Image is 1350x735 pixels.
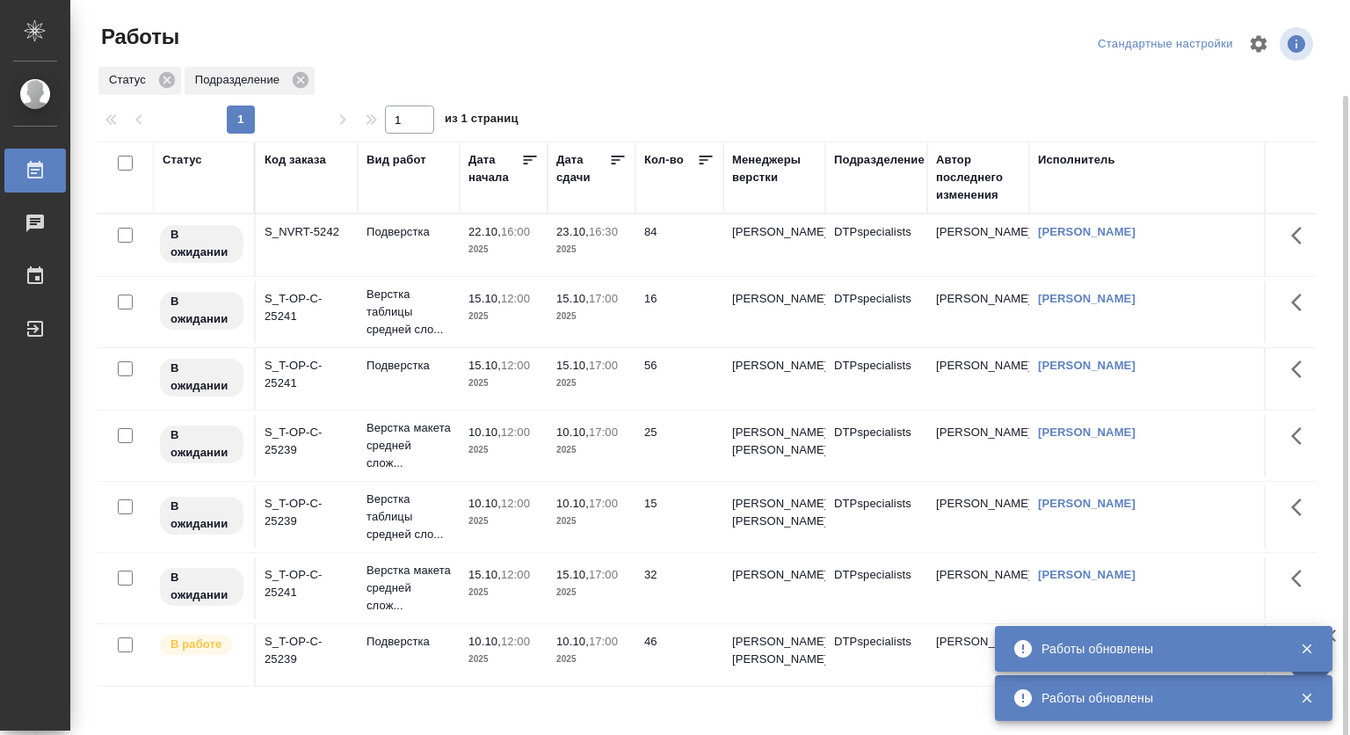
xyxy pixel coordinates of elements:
div: Исполнитель [1038,151,1115,169]
p: Верстка макета средней слож... [367,562,451,615]
p: 2025 [468,375,539,392]
p: 10.10, [556,497,589,510]
p: 17:00 [589,497,618,510]
td: 46 [635,624,723,686]
p: 15.10, [556,359,589,372]
a: [PERSON_NAME] [1038,359,1136,372]
p: [PERSON_NAME] [732,357,817,375]
p: 2025 [468,651,539,668]
p: [PERSON_NAME], [PERSON_NAME] [732,495,817,530]
div: Вид работ [367,151,426,169]
p: 16:00 [501,225,530,238]
span: Работы [97,23,179,51]
p: 22.10, [468,225,501,238]
div: Менеджеры верстки [732,151,817,186]
div: S_T-OP-C-25239 [265,633,349,668]
td: 32 [635,557,723,619]
p: [PERSON_NAME], [PERSON_NAME] [732,424,817,459]
td: DTPspecialists [825,486,927,548]
td: DTPspecialists [825,348,927,410]
button: Здесь прячутся важные кнопки [1281,348,1323,390]
button: Здесь прячутся важные кнопки [1281,281,1323,324]
p: 2025 [556,308,627,325]
p: 10.10, [468,635,501,648]
button: Закрыть [1288,641,1325,657]
p: 12:00 [501,292,530,305]
span: Настроить таблицу [1237,23,1280,65]
p: В ожидании [171,569,233,604]
td: DTPspecialists [825,215,927,276]
div: Исполнитель выполняет работу [158,633,245,657]
p: Подверстка [367,223,451,241]
p: 17:00 [589,635,618,648]
div: Статус [163,151,202,169]
td: DTPspecialists [825,624,927,686]
td: [PERSON_NAME] [927,415,1029,477]
p: 17:00 [589,359,618,372]
p: 2025 [468,513,539,530]
p: 2025 [556,241,627,258]
p: [PERSON_NAME] [732,223,817,241]
td: DTPspecialists [825,281,927,343]
div: S_T-OP-C-25241 [265,357,349,392]
p: В работе [171,636,221,653]
p: Верстка таблицы средней сло... [367,286,451,338]
div: split button [1093,31,1237,58]
td: 56 [635,348,723,410]
p: 16:30 [589,225,618,238]
p: Подверстка [367,357,451,375]
a: [PERSON_NAME] [1038,225,1136,238]
div: S_T-OP-C-25239 [265,495,349,530]
div: Исполнитель назначен, приступать к работе пока рано [158,290,245,331]
p: 15.10, [468,568,501,581]
p: 10.10, [556,426,589,439]
div: Код заказа [265,151,326,169]
td: [PERSON_NAME] [927,215,1029,276]
p: 15.10, [468,359,501,372]
div: Статус [98,67,181,95]
div: Исполнитель назначен, приступать к работе пока рано [158,357,245,398]
p: 2025 [468,584,539,601]
p: Подразделение [195,71,286,89]
td: [PERSON_NAME] [927,348,1029,410]
p: В ожидании [171,360,233,395]
p: 2025 [468,441,539,459]
td: DTPspecialists [825,557,927,619]
p: Статус [109,71,152,89]
div: Подразделение [185,67,315,95]
div: Исполнитель назначен, приступать к работе пока рано [158,223,245,265]
td: [PERSON_NAME] [927,624,1029,686]
td: [PERSON_NAME] [927,486,1029,548]
p: В ожидании [171,293,233,328]
div: Работы обновлены [1042,689,1274,707]
div: Работы обновлены [1042,640,1274,658]
p: 2025 [556,513,627,530]
p: В ожидании [171,226,233,261]
div: Подразделение [834,151,925,169]
p: 12:00 [501,426,530,439]
div: Кол-во [644,151,684,169]
button: Здесь прячутся важные кнопки [1281,557,1323,600]
a: [PERSON_NAME] [1038,497,1136,510]
td: 25 [635,415,723,477]
p: 2025 [556,375,627,392]
div: S_T-OP-C-25241 [265,290,349,325]
div: S_T-OP-C-25239 [265,424,349,459]
td: [PERSON_NAME] [927,281,1029,343]
p: 15.10, [556,292,589,305]
p: 15.10, [468,292,501,305]
p: [PERSON_NAME] [732,566,817,584]
p: 2025 [556,651,627,668]
p: 2025 [556,584,627,601]
p: 12:00 [501,568,530,581]
p: 17:00 [589,568,618,581]
td: [PERSON_NAME] [927,557,1029,619]
p: 12:00 [501,359,530,372]
p: Верстка макета средней слож... [367,419,451,472]
p: 23.10, [556,225,589,238]
span: Посмотреть информацию [1280,27,1317,61]
span: из 1 страниц [445,108,519,134]
div: S_NVRT-5242 [265,223,349,241]
p: 10.10, [468,426,501,439]
p: 15.10, [556,568,589,581]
